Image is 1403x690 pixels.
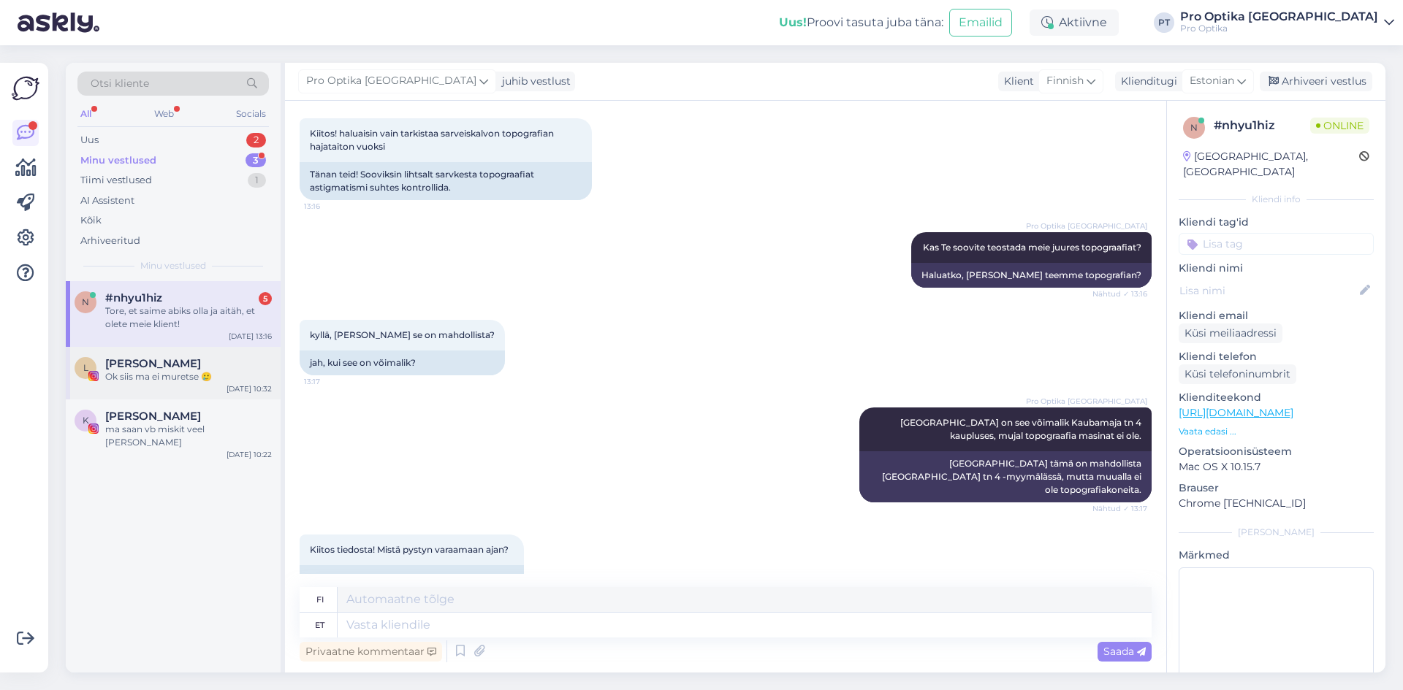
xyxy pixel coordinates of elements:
[1179,323,1282,343] div: Küsi meiliaadressi
[80,153,156,168] div: Minu vestlused
[1179,496,1374,511] p: Chrome [TECHNICAL_ID]
[300,350,505,375] div: jah, kui see on võimalik?
[1214,117,1310,134] div: # nhyu1hiz
[316,587,324,612] div: fi
[246,133,266,147] div: 2
[923,242,1141,253] span: Kas Te soovite teostada meie juures topograafiat?
[82,296,89,307] span: n
[300,565,524,590] div: Tänan info eest! Kuhu ma saan aja broneerida?
[310,128,556,152] span: Kiitos! haluaisin vain tarkistaa sarveiskalvon topografian hajataiton vuoksi
[310,329,495,340] span: kyllä, [PERSON_NAME] se on mahdollista?
[80,173,152,188] div: Tiimi vestlused
[105,370,272,383] div: Ok siis ma ei muretse 🥲
[248,173,266,188] div: 1
[1179,283,1357,299] input: Lisa nimi
[900,417,1144,441] span: [GEOGRAPHIC_DATA] on see võimalik Kaubamaja tn 4 kaupluses, mujal topograafia masinat ei ole.
[310,544,509,555] span: Kiitos tiedosta! Mistä pystyn varaamaan ajan?
[1310,118,1369,134] span: Online
[949,9,1012,37] button: Emailid
[304,201,359,212] span: 13:16
[1190,122,1198,133] span: n
[1179,215,1374,230] p: Kliendi tag'id
[227,383,272,394] div: [DATE] 10:32
[1179,425,1374,438] p: Vaata edasi ...
[1179,526,1374,539] div: [PERSON_NAME]
[1180,23,1378,34] div: Pro Optika
[105,357,201,370] span: Liisi Eesmaa
[1180,11,1394,34] a: Pro Optika [GEOGRAPHIC_DATA]Pro Optika
[1179,233,1374,255] input: Lisa tag
[911,263,1152,288] div: Haluatko, [PERSON_NAME] teemme topografian?
[1179,308,1374,323] p: Kliendi email
[105,423,272,449] div: ma saan vb miskit veel [PERSON_NAME]
[1026,396,1147,407] span: Pro Optika [GEOGRAPHIC_DATA]
[77,104,94,123] div: All
[80,133,99,147] div: Uus
[1179,364,1296,384] div: Küsi telefoninumbrit
[1179,480,1374,496] p: Brauser
[1046,73,1084,89] span: Finnish
[227,449,272,460] div: [DATE] 10:22
[1030,9,1119,36] div: Aktiivne
[300,642,442,662] div: Privaatne kommentaar
[83,362,88,373] span: L
[1179,349,1374,364] p: Kliendi telefon
[1179,459,1374,475] p: Mac OS X 10.15.7
[315,613,324,637] div: et
[151,104,177,123] div: Web
[229,331,272,342] div: [DATE] 13:16
[1260,72,1372,91] div: Arhiveeri vestlus
[80,234,140,248] div: Arhiveeritud
[1190,73,1234,89] span: Estonian
[306,73,476,89] span: Pro Optika [GEOGRAPHIC_DATA]
[300,162,592,200] div: Tänan teid! Sooviksin lihtsalt sarvkesta topograafiat astigmatismi suhtes kontrollida.
[1026,221,1147,231] span: Pro Optika [GEOGRAPHIC_DATA]
[233,104,269,123] div: Socials
[1103,645,1146,658] span: Saada
[105,291,162,304] span: #nhyu1hiz
[80,193,134,208] div: AI Assistent
[80,213,102,228] div: Kõik
[105,410,201,423] span: Klaudia Tiitsmaa
[1179,193,1374,206] div: Kliendi info
[91,76,149,91] span: Otsi kliente
[246,153,266,168] div: 3
[1179,390,1374,405] p: Klienditeekond
[779,14,943,31] div: Proovi tasuta juba täna:
[1115,74,1177,89] div: Klienditugi
[12,74,39,102] img: Askly Logo
[1179,261,1374,276] p: Kliendi nimi
[496,74,571,89] div: juhib vestlust
[1092,288,1147,299] span: Nähtud ✓ 13:16
[1179,444,1374,459] p: Operatsioonisüsteem
[859,451,1152,502] div: [GEOGRAPHIC_DATA] tämä on mahdollista [GEOGRAPHIC_DATA] tn 4 -myymälässä, mutta muualla ei ole to...
[1154,12,1174,33] div: PT
[304,376,359,387] span: 13:17
[1092,503,1147,514] span: Nähtud ✓ 13:17
[779,15,807,29] b: Uus!
[105,304,272,331] div: Tore, et saime abiks olla ja aitäh, et olete meie klient!
[259,292,272,305] div: 5
[1183,149,1359,180] div: [GEOGRAPHIC_DATA], [GEOGRAPHIC_DATA]
[140,259,206,272] span: Minu vestlused
[998,74,1034,89] div: Klient
[1180,11,1378,23] div: Pro Optika [GEOGRAPHIC_DATA]
[1179,548,1374,563] p: Märkmed
[1179,406,1293,419] a: [URL][DOMAIN_NAME]
[83,415,89,426] span: K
